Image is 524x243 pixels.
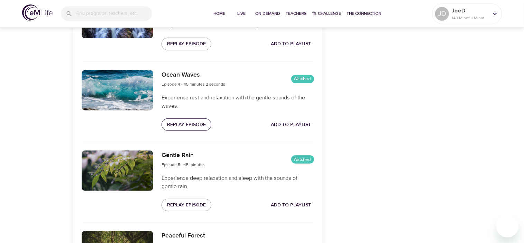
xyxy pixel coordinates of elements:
[167,40,206,48] span: Replay Episode
[22,4,53,21] img: logo
[271,120,311,129] span: Add to Playlist
[452,7,488,15] p: JoeD
[162,231,205,241] h6: Peaceful Forest
[211,10,228,17] span: Home
[167,201,206,210] span: Replay Episode
[268,118,314,131] button: Add to Playlist
[268,199,314,212] button: Add to Playlist
[162,94,314,110] p: Experience rest and relaxation with the gentle sounds of the waves.
[291,156,314,163] span: Watched
[268,38,314,50] button: Add to Playlist
[435,7,449,21] div: JD
[162,174,314,191] p: Experience deep relaxation and sleep with the sounds of gentle rain.
[347,10,381,17] span: The Connection
[162,70,225,80] h6: Ocean Waves
[167,120,206,129] span: Replay Episode
[162,150,205,161] h6: Gentle Rain
[271,201,311,210] span: Add to Playlist
[271,40,311,48] span: Add to Playlist
[496,215,518,237] iframe: Button to launch messaging window
[256,10,281,17] span: On-Demand
[162,162,205,167] span: Episode 5 - 45 minutes
[162,81,225,87] span: Episode 4 - 45 minutes 2 seconds
[291,76,314,82] span: Watched
[286,10,307,17] span: Teachers
[75,6,152,21] input: Find programs, teachers, etc...
[312,10,341,17] span: 1% Challenge
[233,10,250,17] span: Live
[162,118,211,131] button: Replay Episode
[452,15,488,21] p: 148 Mindful Minutes
[162,38,211,50] button: Replay Episode
[162,199,211,212] button: Replay Episode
